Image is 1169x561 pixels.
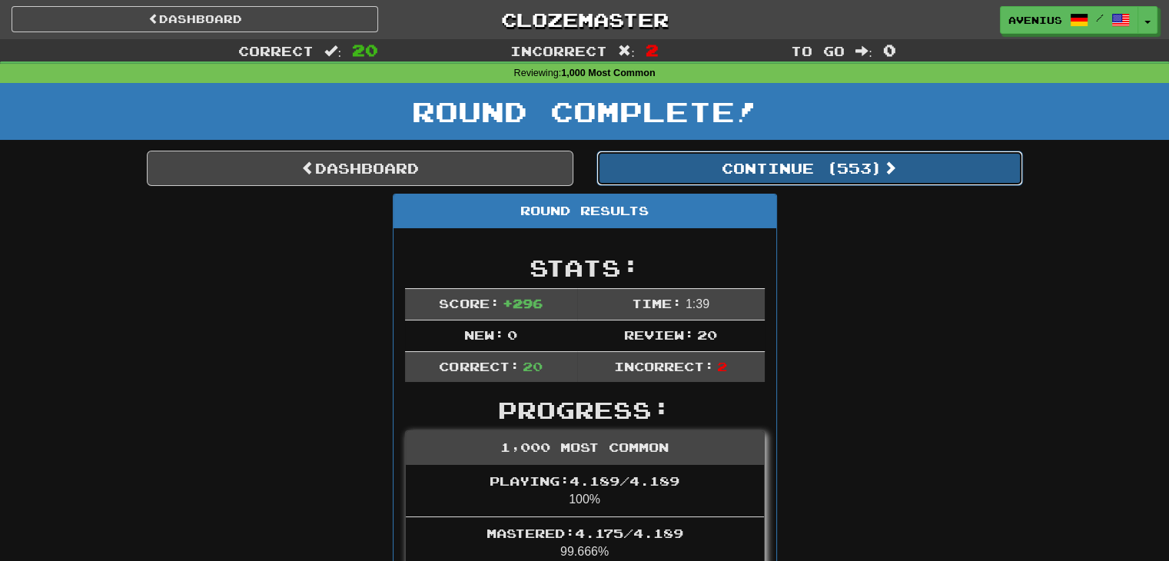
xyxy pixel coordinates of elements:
span: New: [464,327,504,342]
span: 2 [646,41,659,59]
span: 20 [352,41,378,59]
span: Correct [238,43,314,58]
h2: Progress: [405,397,765,423]
span: : [324,45,341,58]
span: 2 [717,359,727,373]
a: Dashboard [147,151,573,186]
span: : [618,45,635,58]
strong: 1,000 Most Common [561,68,655,78]
span: Avenius [1008,13,1062,27]
span: 0 [883,41,896,59]
button: Continue (553) [596,151,1023,186]
span: : [855,45,872,58]
a: Dashboard [12,6,378,32]
a: Avenius / [1000,6,1138,34]
span: 0 [507,327,517,342]
h1: Round Complete! [5,96,1164,127]
span: Incorrect [510,43,607,58]
span: Score: [439,296,499,310]
span: 20 [697,327,717,342]
span: 20 [523,359,543,373]
div: 1,000 Most Common [406,431,764,465]
h2: Stats: [405,255,765,280]
span: / [1096,12,1104,23]
span: Mastered: 4.175 / 4.189 [487,526,683,540]
span: Time: [632,296,682,310]
span: Incorrect: [614,359,714,373]
span: Playing: 4.189 / 4.189 [490,473,679,488]
a: Clozemaster [401,6,768,33]
span: Review: [624,327,694,342]
span: To go [791,43,845,58]
li: 100% [406,465,764,517]
span: Correct: [439,359,519,373]
span: + 296 [503,296,543,310]
span: 1 : 39 [686,297,709,310]
div: Round Results [394,194,776,228]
